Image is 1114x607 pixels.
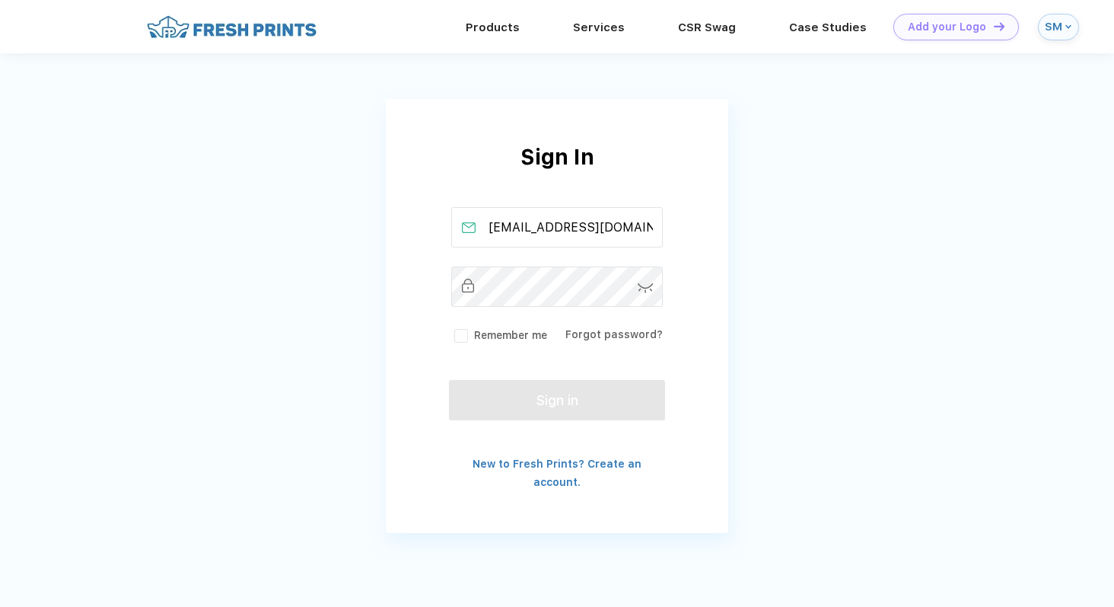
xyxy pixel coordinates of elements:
img: arrow_down_blue.svg [1065,24,1071,30]
img: password_inactive.svg [462,279,474,292]
div: Add your Logo [908,21,986,34]
img: fo%20logo%202.webp [142,14,321,40]
img: password-icon.svg [638,283,654,293]
a: New to Fresh Prints? Create an account. [473,458,641,488]
a: Products [466,21,520,34]
label: Remember me [451,327,547,343]
button: Sign in [449,380,665,420]
div: SM [1045,21,1061,34]
img: DT [994,22,1004,30]
input: Email [451,207,664,248]
a: Forgot password? [565,328,663,340]
img: email_active.svg [462,222,476,233]
div: Sign In [386,141,728,207]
